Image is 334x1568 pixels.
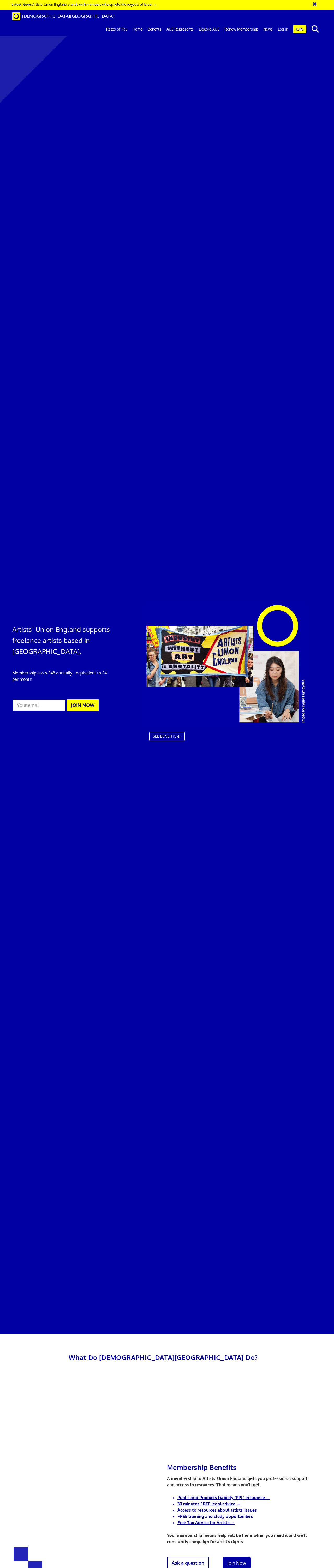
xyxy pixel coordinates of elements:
a: 30 minutes FREE legal advice → [177,1501,241,1506]
span: [DEMOGRAPHIC_DATA][GEOGRAPHIC_DATA] [22,13,114,19]
a: Join [293,25,306,33]
button: search [307,23,323,34]
input: Your email [12,699,65,711]
a: AUE Represents [164,23,196,36]
h2: Membership Benefits [167,1462,309,1473]
li: FREE training and study opportunities [177,1513,309,1519]
a: Rates of Pay [104,23,130,36]
a: Latest News:Artists’ Union England stands with members who uphold the boycott of Israel → [11,2,157,7]
a: News [261,23,275,36]
a: Public and Products Liability (PPL) insurance → [177,1495,270,1500]
button: JOIN NOW [67,699,99,711]
a: Log in [275,23,291,36]
a: Explore AUE [196,23,222,36]
p: A membership to Artists’ Union England gets you professional support and access to resources. Tha... [167,1475,309,1488]
a: Benefits [145,23,164,36]
a: Brand [DEMOGRAPHIC_DATA][GEOGRAPHIC_DATA] [8,10,118,23]
a: Renew Membership [222,23,261,36]
p: Your membership means help will be there when you need it and we’ll constantly campaign for artis... [167,1532,309,1545]
strong: Latest News: [11,2,32,7]
li: Access to resources about artists’ issues [177,1507,309,1513]
h2: What Do [DEMOGRAPHIC_DATA][GEOGRAPHIC_DATA] Do? [38,1352,288,1363]
h1: Artists’ Union England supports freelance artists based in [GEOGRAPHIC_DATA]. [12,624,110,657]
a: Home [130,23,145,36]
a: Free Tax Advice for Artists → [177,1520,235,1525]
p: Membership costs £48 annually – equivalent to £4 per month. [12,670,110,682]
a: SEE BENEFITS [149,732,185,741]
